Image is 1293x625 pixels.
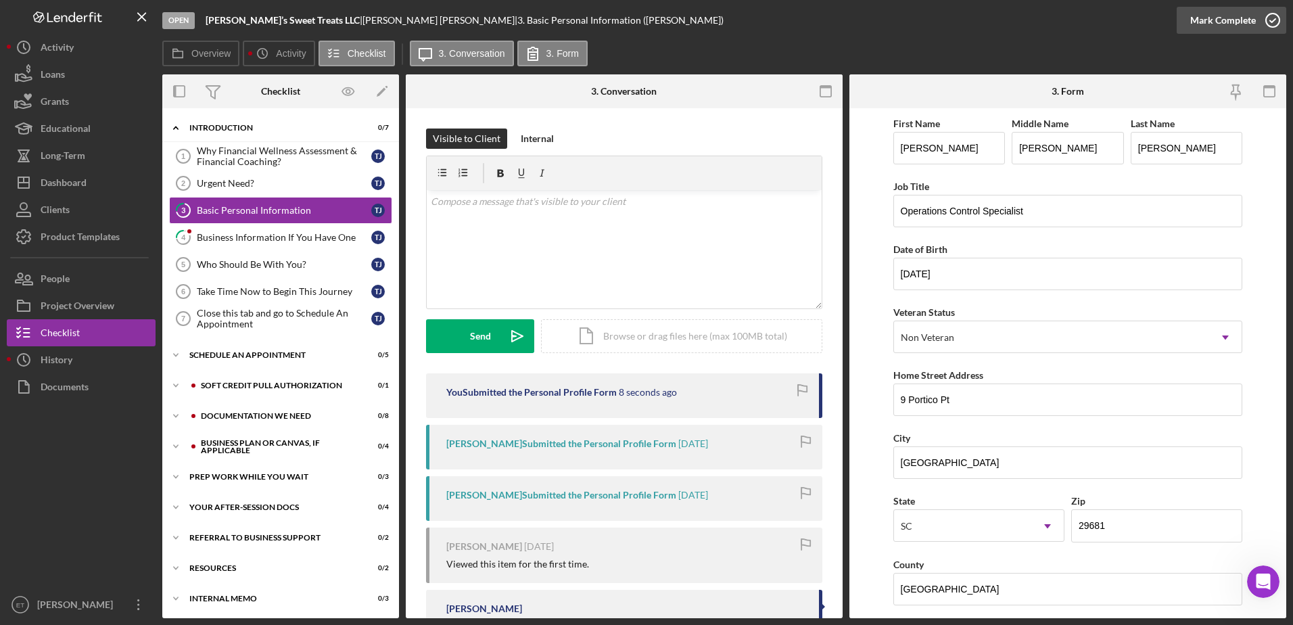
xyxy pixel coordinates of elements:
[517,15,724,26] div: 3. Basic Personal Information ([PERSON_NAME])
[893,369,983,381] label: Home Street Address
[181,287,185,296] tspan: 6
[41,319,80,350] div: Checklist
[439,48,505,59] label: 3. Conversation
[365,412,389,420] div: 0 / 8
[41,265,70,296] div: People
[893,118,940,129] label: First Name
[365,124,389,132] div: 0 / 7
[201,381,355,390] div: Soft Credit Pull Authorization
[426,129,507,149] button: Visible to Client
[41,34,74,64] div: Activity
[237,5,262,30] div: Close
[181,260,185,269] tspan: 5
[189,124,355,132] div: Introduction
[514,129,561,149] button: Internal
[7,61,156,88] a: Loans
[362,15,517,26] div: [PERSON_NAME] [PERSON_NAME] |
[446,387,617,398] div: You Submitted the Personal Profile Form
[678,438,708,449] time: 2025-08-19 22:46
[371,285,385,298] div: T J
[521,129,554,149] div: Internal
[11,415,259,438] textarea: Message…
[426,319,534,353] button: Send
[365,381,389,390] div: 0 / 1
[66,311,172,322] a: [URL][DOMAIN_NAME]
[1177,7,1286,34] button: Mark Complete
[197,232,371,243] div: Business Information If You Have One
[893,432,910,444] label: City
[41,196,70,227] div: Clients
[7,292,156,319] button: Project Overview
[212,5,237,31] button: Home
[189,351,355,359] div: Schedule An Appointment
[181,179,185,187] tspan: 2
[433,129,500,149] div: Visible to Client
[446,490,676,501] div: [PERSON_NAME] Submitted the Personal Profile Form
[34,591,122,622] div: [PERSON_NAME]
[365,473,389,481] div: 0 / 3
[66,17,126,30] p: Active 3h ago
[7,142,156,169] a: Long-Term
[7,591,156,618] button: ET[PERSON_NAME]
[365,351,389,359] div: 0 / 5
[319,41,395,66] button: Checklist
[371,258,385,271] div: T J
[41,88,69,118] div: Grants
[7,196,156,223] button: Clients
[232,438,254,459] button: Send a message…
[7,88,156,115] button: Grants
[371,204,385,217] div: T J
[678,490,708,501] time: 2025-08-19 22:37
[169,143,392,170] a: 1Why Financial Wellness Assessment & Financial Coaching?TJ
[348,48,386,59] label: Checklist
[7,265,156,292] button: People
[197,205,371,216] div: Basic Personal Information
[371,149,385,163] div: T J
[365,442,389,450] div: 0 / 4
[22,364,211,377] div: Best,
[201,412,355,420] div: Documentation We Need
[66,7,154,17] h1: [PERSON_NAME]
[7,319,156,346] button: Checklist
[893,181,929,192] label: Job Title
[7,115,156,142] a: Educational
[64,443,75,454] button: Upload attachment
[9,5,34,31] button: go back
[7,346,156,373] a: History
[901,521,912,532] div: SC
[7,373,156,400] a: Documents
[189,595,355,603] div: Internal Memo
[524,541,554,552] time: 2025-08-19 22:35
[893,559,924,570] label: County
[22,377,211,391] div: [PERSON_NAME]
[517,41,588,66] button: 3. Form
[7,169,156,196] button: Dashboard
[169,305,392,332] a: 7Close this tab and go to Schedule An AppointmentTJ
[371,312,385,325] div: T J
[893,244,947,255] label: Date of Birth
[365,564,389,572] div: 0 / 2
[22,59,211,324] div: Thank you for reaching out. The email address is how we uniquely identify a person and create a l...
[446,603,522,614] div: [PERSON_NAME]
[181,206,185,214] tspan: 3
[11,30,260,423] div: Christina says…
[169,170,392,197] a: 2Urgent Need?TJ
[22,39,211,52] div: Hi [PERSON_NAME],
[181,233,186,241] tspan: 4
[181,315,185,323] tspan: 7
[41,292,114,323] div: Project Overview
[7,34,156,61] a: Activity
[41,346,72,377] div: History
[446,559,589,570] div: Viewed this item for the first time.
[43,443,53,454] button: Gif picker
[162,12,195,29] div: Open
[1131,118,1175,129] label: Last Name
[1052,86,1084,97] div: 3. Form
[189,473,355,481] div: Prep Work While You Wait
[11,30,222,398] div: Hi [PERSON_NAME],Thank you for reaching out. The email address is how we uniquely identify a pers...
[371,231,385,244] div: T J
[41,223,120,254] div: Product Templates
[546,48,579,59] label: 3. Form
[243,41,314,66] button: Activity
